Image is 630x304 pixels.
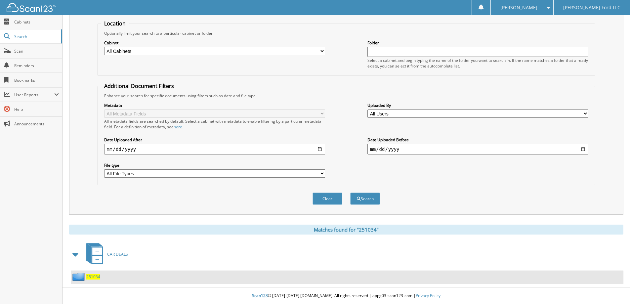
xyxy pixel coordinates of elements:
[14,121,59,127] span: Announcements
[7,3,56,12] img: scan123-logo-white.svg
[597,272,630,304] iframe: Chat Widget
[367,103,588,108] label: Uploaded By
[82,241,128,267] a: CAR DEALS
[14,19,59,25] span: Cabinets
[416,293,441,298] a: Privacy Policy
[107,251,128,257] span: CAR DEALS
[69,225,623,235] div: Matches found for "251034"
[72,273,86,281] img: folder2.png
[563,6,620,10] span: [PERSON_NAME] Ford LLC
[14,92,54,98] span: User Reports
[14,48,59,54] span: Scan
[86,274,100,280] a: 251034
[14,34,58,39] span: Search
[367,58,588,69] div: Select a cabinet and begin typing the name of the folder you want to search in. If the name match...
[500,6,537,10] span: [PERSON_NAME]
[101,93,592,99] div: Enhance your search for specific documents using filters such as date and file type.
[14,77,59,83] span: Bookmarks
[104,103,325,108] label: Metadata
[174,124,182,130] a: here
[104,144,325,154] input: start
[101,82,177,90] legend: Additional Document Filters
[252,293,268,298] span: Scan123
[367,137,588,143] label: Date Uploaded Before
[14,107,59,112] span: Help
[104,162,325,168] label: File type
[104,118,325,130] div: All metadata fields are searched by default. Select a cabinet with metadata to enable filtering b...
[350,193,380,205] button: Search
[104,40,325,46] label: Cabinet
[101,30,592,36] div: Optionally limit your search to a particular cabinet or folder
[104,137,325,143] label: Date Uploaded After
[367,40,588,46] label: Folder
[313,193,342,205] button: Clear
[14,63,59,68] span: Reminders
[367,144,588,154] input: end
[101,20,129,27] legend: Location
[63,288,630,304] div: © [DATE]-[DATE] [DOMAIN_NAME]. All rights reserved | appg03-scan123-com |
